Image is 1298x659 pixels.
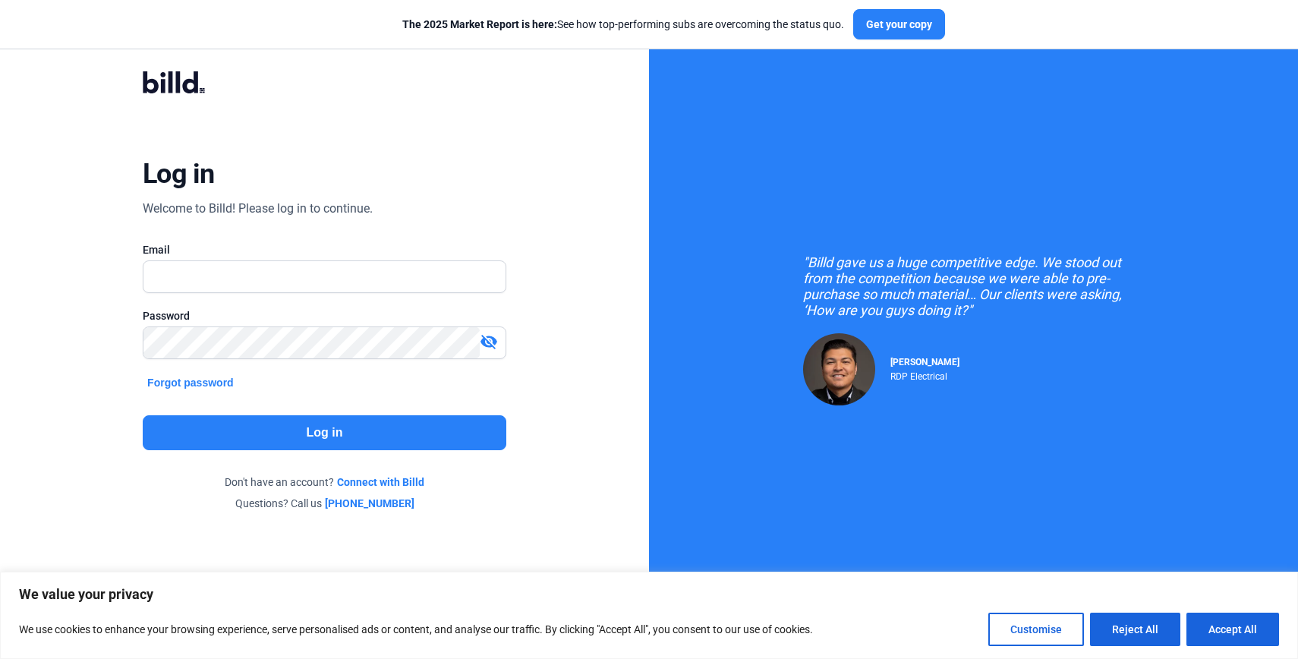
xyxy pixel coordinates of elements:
span: [PERSON_NAME] [890,357,959,367]
div: RDP Electrical [890,367,959,382]
button: Accept All [1186,613,1279,646]
a: [PHONE_NUMBER] [325,496,414,511]
div: Email [143,242,506,257]
button: Forgot password [143,374,238,391]
button: Customise [988,613,1084,646]
button: Log in [143,415,506,450]
div: Questions? Call us [143,496,506,511]
div: "Billd gave us a huge competitive edge. We stood out from the competition because we were able to... [803,254,1145,318]
div: Welcome to Billd! Please log in to continue. [143,200,373,218]
div: Password [143,308,506,323]
p: We value your privacy [19,585,1279,604]
span: The 2025 Market Report is here: [402,18,557,30]
div: See how top-performing subs are overcoming the status quo. [402,17,844,32]
a: Connect with Billd [337,475,424,490]
button: Get your copy [853,9,945,39]
mat-icon: visibility_off [480,333,498,351]
button: Reject All [1090,613,1180,646]
div: Log in [143,157,215,191]
div: Don't have an account? [143,475,506,490]
p: We use cookies to enhance your browsing experience, serve personalised ads or content, and analys... [19,620,813,639]
img: Raul Pacheco [803,333,875,405]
